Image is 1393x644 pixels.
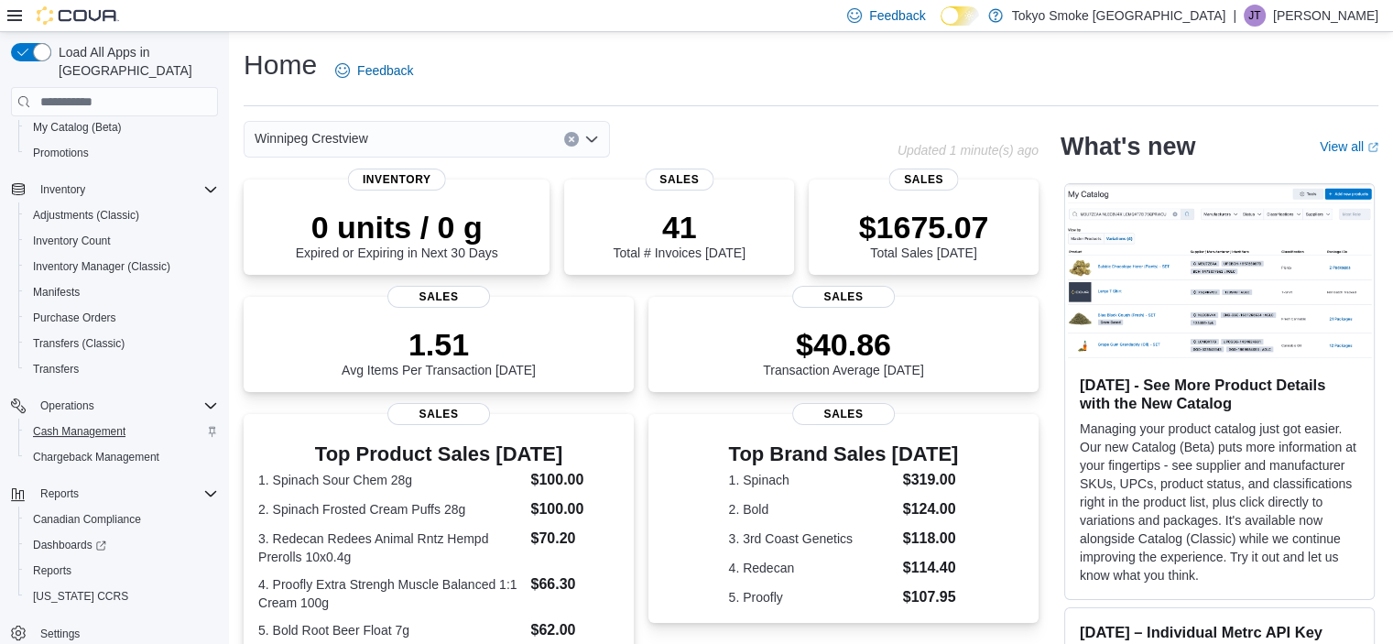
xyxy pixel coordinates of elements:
p: Tokyo Smoke [GEOGRAPHIC_DATA] [1012,5,1226,27]
dt: 4. Proofly Extra Strengh Muscle Balanced 1:1 Cream 100g [258,575,523,612]
dt: 1. Spinach Sour Chem 28g [258,471,523,489]
span: Sales [645,169,713,191]
div: Expired or Expiring in Next 30 Days [296,209,498,260]
a: My Catalog (Beta) [26,116,129,138]
a: Purchase Orders [26,307,124,329]
span: Load All Apps in [GEOGRAPHIC_DATA] [51,43,218,80]
span: Operations [33,395,218,417]
span: Transfers (Classic) [33,336,125,351]
dd: $319.00 [903,469,959,491]
p: $40.86 [763,326,924,363]
span: Manifests [33,285,80,300]
svg: External link [1367,142,1378,153]
button: Adjustments (Classic) [18,202,225,228]
span: Canadian Compliance [33,512,141,527]
span: Promotions [26,142,218,164]
button: Transfers [18,356,225,382]
span: Operations [40,398,94,413]
span: Reports [40,486,79,501]
button: Chargeback Management [18,444,225,470]
div: Jade Thiessen [1244,5,1266,27]
span: Feedback [357,61,413,80]
button: Cash Management [18,419,225,444]
a: Chargeback Management [26,446,167,468]
span: Settings [40,627,80,641]
span: Sales [889,169,958,191]
span: Sales [792,286,895,308]
a: [US_STATE] CCRS [26,585,136,607]
button: Transfers (Classic) [18,331,225,356]
span: Inventory Count [33,234,111,248]
span: Canadian Compliance [26,508,218,530]
span: My Catalog (Beta) [26,116,218,138]
dt: 5. Bold Root Beer Float 7g [258,621,523,639]
span: Washington CCRS [26,585,218,607]
span: Inventory [348,169,446,191]
a: Transfers [26,358,86,380]
h3: [DATE] - See More Product Details with the New Catalog [1080,376,1359,412]
button: My Catalog (Beta) [18,115,225,140]
button: Clear input [564,132,579,147]
h3: Top Brand Sales [DATE] [729,443,959,465]
button: Inventory [4,177,225,202]
dt: 4. Redecan [729,559,896,577]
div: Transaction Average [DATE] [763,326,924,377]
dt: 5. Proofly [729,588,896,606]
span: Dark Mode [941,26,941,27]
div: Avg Items Per Transaction [DATE] [342,326,536,377]
button: Manifests [18,279,225,305]
dd: $62.00 [530,619,618,641]
dd: $114.40 [903,557,959,579]
span: My Catalog (Beta) [33,120,122,135]
div: Total # Invoices [DATE] [613,209,745,260]
a: Cash Management [26,420,133,442]
dt: 2. Spinach Frosted Cream Puffs 28g [258,500,523,518]
span: Reports [33,483,218,505]
p: 0 units / 0 g [296,209,498,246]
dd: $118.00 [903,528,959,550]
dt: 3. Redecan Redees Animal Rntz Hempd Prerolls 10x0.4g [258,529,523,566]
span: Inventory Count [26,230,218,252]
span: Chargeback Management [26,446,218,468]
h2: What's new [1061,132,1195,161]
p: | [1233,5,1236,27]
a: Transfers (Classic) [26,333,132,355]
div: Total Sales [DATE] [859,209,989,260]
a: Adjustments (Classic) [26,204,147,226]
a: Reports [26,560,79,582]
span: Reports [33,563,71,578]
p: 1.51 [342,326,536,363]
img: Cova [37,6,119,25]
button: Reports [4,481,225,507]
dd: $100.00 [530,498,618,520]
span: Promotions [33,146,89,160]
span: Transfers (Classic) [26,333,218,355]
button: Promotions [18,140,225,166]
span: Adjustments (Classic) [26,204,218,226]
span: Dashboards [26,534,218,556]
dd: $100.00 [530,469,618,491]
span: Manifests [26,281,218,303]
dt: 3. 3rd Coast Genetics [729,529,896,548]
p: Managing your product catalog just got easier. Our new Catalog (Beta) puts more information at yo... [1080,420,1359,584]
a: Inventory Count [26,230,118,252]
span: Purchase Orders [26,307,218,329]
span: Sales [387,286,490,308]
button: Inventory [33,179,93,201]
button: Inventory Count [18,228,225,254]
span: Inventory Manager (Classic) [26,256,218,278]
span: Cash Management [26,420,218,442]
button: Open list of options [584,132,599,147]
button: Reports [33,483,86,505]
p: $1675.07 [859,209,989,246]
button: [US_STATE] CCRS [18,584,225,609]
dt: 1. Spinach [729,471,896,489]
span: Inventory Manager (Classic) [33,259,170,274]
a: Promotions [26,142,96,164]
dd: $107.95 [903,586,959,608]
a: Canadian Compliance [26,508,148,530]
h1: Home [244,47,317,83]
button: Inventory Manager (Classic) [18,254,225,279]
span: Inventory [33,179,218,201]
a: Inventory Manager (Classic) [26,256,178,278]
